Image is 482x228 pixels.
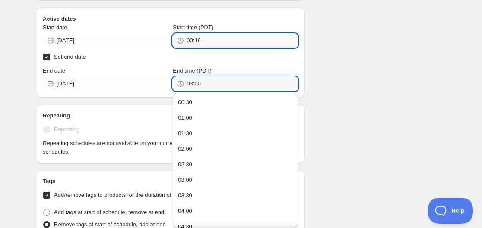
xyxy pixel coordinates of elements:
[178,207,192,215] div: 04:00
[43,67,65,74] span: End date
[428,198,473,224] iframe: Toggle Customer Support
[175,204,295,218] button: 04:00
[175,158,295,171] button: 02:30
[175,95,295,109] button: 00:30
[178,129,192,138] div: 01:30
[175,111,295,125] button: 01:00
[173,67,212,74] span: End time (PDT)
[178,160,192,169] div: 02:30
[43,111,298,120] h2: Repeating
[178,145,192,153] div: 02:00
[43,139,298,156] p: Repeating schedules are not available on your current plan. Please to create repeating schedules.
[54,192,205,198] span: Add/remove tags to products for the duration of the schedule
[175,189,295,203] button: 03:30
[43,177,298,186] h2: Tags
[175,142,295,156] button: 02:00
[54,54,86,60] span: Set end date
[43,24,67,31] span: Start date
[178,114,192,122] div: 01:00
[178,176,192,184] div: 03:00
[178,98,192,107] div: 00:30
[173,24,213,31] span: Start time (PDT)
[178,191,192,200] div: 03:30
[54,221,166,228] span: Remove tags at start of schedule, add at end
[175,127,295,140] button: 01:30
[54,209,164,215] span: Add tags at start of schedule, remove at end
[175,173,295,187] button: 03:00
[43,15,298,23] h2: Active dates
[54,126,79,133] span: Repeating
